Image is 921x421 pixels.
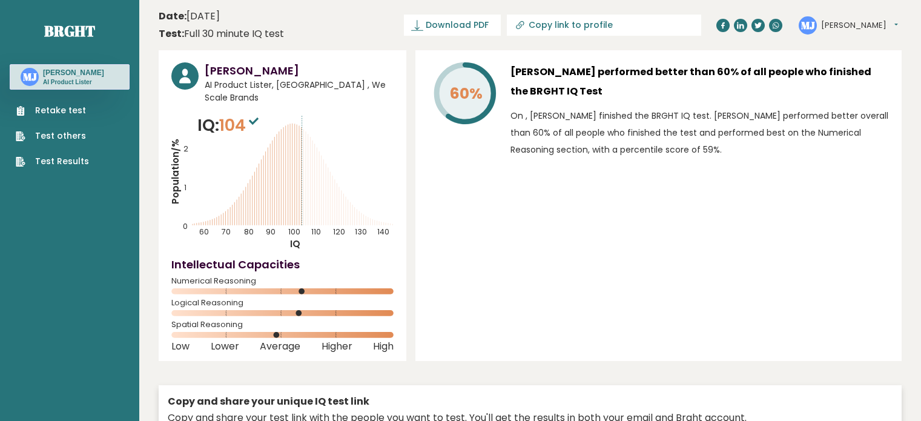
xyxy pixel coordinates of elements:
tspan: 140 [377,227,389,237]
tspan: 100 [288,227,300,237]
span: Low [171,344,190,349]
b: Date: [159,9,187,23]
span: AI Product Lister, [GEOGRAPHIC_DATA] , We Scale Brands [205,79,394,104]
b: Test: [159,27,184,41]
span: Download PDF [426,19,489,31]
h4: Intellectual Capacities [171,256,394,273]
tspan: 60% [449,83,483,104]
span: High [373,344,394,349]
tspan: 110 [311,227,321,237]
a: Retake test [16,104,89,117]
text: MJ [23,70,37,84]
div: Full 30 minute IQ test [159,27,284,41]
tspan: 130 [355,227,367,237]
tspan: Population/% [169,139,182,204]
h3: [PERSON_NAME] [43,68,104,78]
tspan: 2 [183,144,188,154]
tspan: 90 [266,227,276,237]
a: Brght [44,21,95,41]
span: Average [260,344,300,349]
tspan: 120 [333,227,345,237]
text: MJ [801,18,815,31]
tspan: 70 [222,227,231,237]
span: Higher [322,344,352,349]
p: On , [PERSON_NAME] finished the BRGHT IQ test. [PERSON_NAME] performed better overall than 60% of... [510,107,889,158]
tspan: IQ [290,237,300,250]
div: Copy and share your unique IQ test link [168,394,893,409]
tspan: 60 [200,227,210,237]
tspan: 0 [183,221,188,231]
span: Lower [211,344,239,349]
span: Logical Reasoning [171,300,394,305]
span: Numerical Reasoning [171,279,394,283]
span: Spatial Reasoning [171,322,394,327]
a: Download PDF [404,15,501,36]
p: IQ: [197,113,262,138]
time: [DATE] [159,9,220,24]
p: AI Product Lister [43,78,104,87]
tspan: 1 [184,182,187,193]
button: [PERSON_NAME] [821,19,898,31]
span: 104 [219,114,262,136]
h3: [PERSON_NAME] performed better than 60% of all people who finished the BRGHT IQ Test [510,62,889,101]
a: Test others [16,130,89,142]
tspan: 80 [244,227,254,237]
h3: [PERSON_NAME] [205,62,394,79]
a: Test Results [16,155,89,168]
